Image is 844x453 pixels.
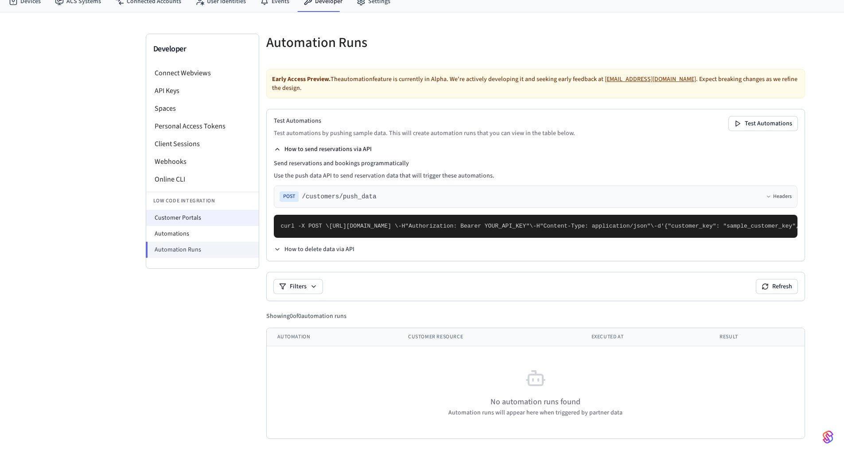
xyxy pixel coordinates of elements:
[266,69,805,98] div: The automation feature is currently in Alpha. We're actively developing it and seeking early feed...
[146,226,259,242] li: Automations
[661,223,668,229] span: '{
[581,328,709,346] th: Executed At
[274,171,797,180] p: Use the push data API to send reservation data that will trigger these automations.
[266,34,530,52] h5: Automation Runs
[605,75,696,84] a: [EMAIL_ADDRESS][DOMAIN_NAME]
[272,75,331,84] strong: Early Access Preview.
[397,328,581,346] th: Customer Resource
[280,191,299,202] span: POST
[274,116,575,125] h2: Test Automations
[729,116,797,131] button: Test Automations
[668,223,799,229] span: "customer_key": "sample_customer_key",
[146,242,259,258] li: Automation Runs
[274,159,797,168] h4: Send reservations and bookings programmatically
[277,396,794,408] p: No automation runs found
[146,100,259,117] li: Spaces
[274,129,575,138] p: Test automations by pushing sample data. This will create automation runs that you can view in th...
[274,279,323,294] button: Filters
[302,192,377,201] span: /customers/push_data
[709,328,804,346] th: Result
[146,117,259,135] li: Personal Access Tokens
[274,145,372,154] button: How to send reservations via API
[405,223,529,229] span: "Authorization: Bearer YOUR_API_KEY"
[329,223,398,229] span: [URL][DOMAIN_NAME] \
[266,312,346,321] div: Showing 0 of 0 automation runs
[533,223,540,229] span: -H
[146,170,259,188] li: Online CLI
[146,82,259,100] li: API Keys
[277,408,794,417] p: Automation runs will appear here when triggered by partner data
[756,279,797,294] button: Refresh
[529,223,533,229] span: \
[650,223,654,229] span: \
[398,223,405,229] span: -H
[766,193,792,200] button: Headers
[274,245,354,254] button: How to delete data via API
[654,223,661,229] span: -d
[540,223,651,229] span: "Content-Type: application/json"
[146,210,259,226] li: Customer Portals
[146,192,259,210] li: Low Code Integration
[146,153,259,170] li: Webhooks
[281,223,329,229] span: curl -X POST \
[146,135,259,153] li: Client Sessions
[823,430,833,444] img: SeamLogoGradient.69752ec5.svg
[267,328,397,346] th: Automation
[153,43,252,55] h3: Developer
[146,64,259,82] li: Connect Webviews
